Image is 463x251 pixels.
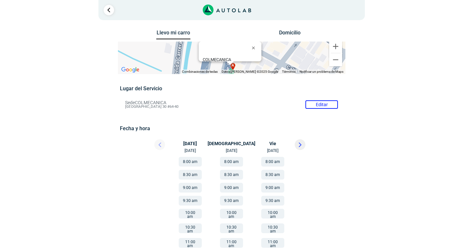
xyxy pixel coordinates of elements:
[261,238,284,248] button: 11:00 am
[179,183,202,193] button: 9:00 am
[202,57,261,67] div: [GEOGRAPHIC_DATA] 30 #64-40
[120,66,141,74] img: Google
[273,30,307,39] button: Domicilio
[179,223,202,233] button: 10:30 am
[261,196,284,206] button: 9:30 am
[182,69,218,74] button: Combinaciones de teclas
[220,170,243,180] button: 8:30 am
[282,70,296,73] a: Términos
[104,5,114,15] a: Ir al paso anterior
[220,183,243,193] button: 9:00 am
[220,157,243,167] button: 8:00 am
[220,209,243,219] button: 10:00 am
[261,223,284,233] button: 10:30 am
[329,53,342,66] button: Reducir
[222,70,278,73] span: Datos [PERSON_NAME] ©2025 Google
[220,223,243,233] button: 10:30 am
[202,57,231,62] b: COLMECANICA
[203,6,251,13] a: Link al sitio de autolab
[261,157,284,167] button: 8:00 am
[261,183,284,193] button: 9:00 am
[120,66,141,74] a: Abre esta zona en Google Maps (se abre en una nueva ventana)
[261,170,284,180] button: 8:30 am
[300,70,343,73] a: Notificar un problema de Maps
[179,157,202,167] button: 8:00 am
[179,238,202,248] button: 11:00 am
[261,209,284,219] button: 10:00 am
[220,196,243,206] button: 9:30 am
[120,85,343,92] h5: Lugar del Servicio
[329,40,342,53] button: Ampliar
[231,63,234,69] span: a
[179,170,202,180] button: 8:30 am
[247,40,263,56] button: Cerrar
[120,125,343,132] h5: Fecha y hora
[156,30,190,40] button: Llevo mi carro
[179,209,202,219] button: 10:00 am
[220,238,243,248] button: 11:00 am
[179,196,202,206] button: 9:30 am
